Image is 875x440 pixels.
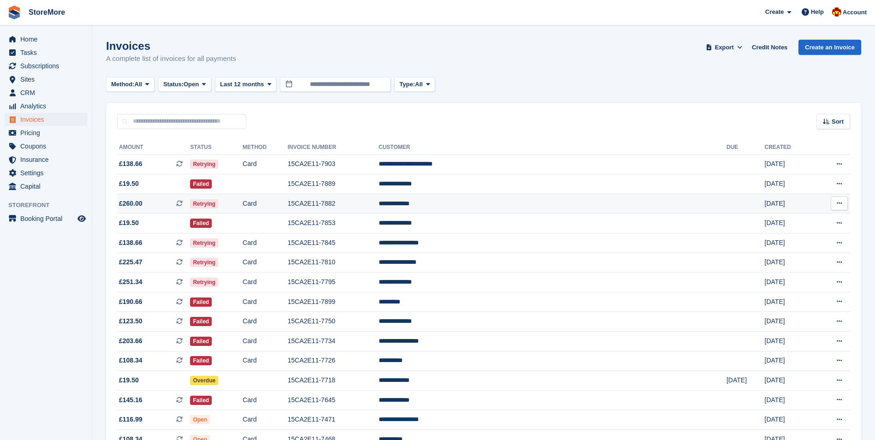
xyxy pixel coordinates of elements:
a: menu [5,59,87,72]
span: £19.50 [119,375,139,385]
td: [DATE] [765,214,814,233]
a: menu [5,100,87,113]
td: [DATE] [765,273,814,292]
td: Card [243,332,287,351]
a: menu [5,153,87,166]
td: [DATE] [765,410,814,430]
a: menu [5,73,87,86]
h1: Invoices [106,40,236,52]
span: Last 12 months [220,80,264,89]
span: Invoices [20,113,76,126]
td: 15CA2E11-7810 [287,253,378,273]
span: Retrying [190,258,218,267]
td: [DATE] [726,371,765,391]
td: 15CA2E11-7889 [287,174,378,194]
td: [DATE] [765,371,814,391]
td: 15CA2E11-7750 [287,312,378,332]
span: £251.34 [119,277,143,287]
th: Created [765,140,814,155]
td: 15CA2E11-7853 [287,214,378,233]
a: menu [5,113,87,126]
span: All [415,80,423,89]
td: [DATE] [765,194,814,214]
td: 15CA2E11-7726 [287,351,378,371]
span: £203.66 [119,336,143,346]
td: 15CA2E11-7718 [287,371,378,391]
td: Card [243,292,287,312]
td: [DATE] [765,174,814,194]
button: Method: All [106,77,155,92]
a: Preview store [76,213,87,224]
span: Home [20,33,76,46]
td: Card [243,390,287,410]
img: Store More Team [832,7,841,17]
button: Type: All [394,77,435,92]
span: All [135,80,143,89]
span: CRM [20,86,76,99]
span: £108.34 [119,356,143,365]
button: Export [704,40,744,55]
a: menu [5,126,87,139]
th: Due [726,140,765,155]
span: Sites [20,73,76,86]
img: stora-icon-8386f47178a22dfd0bd8f6a31ec36ba5ce8667c1dd55bd0f319d3a0aa187defe.svg [7,6,21,19]
a: menu [5,140,87,153]
td: [DATE] [765,155,814,174]
span: Account [843,8,867,17]
td: Card [243,155,287,174]
span: Retrying [190,278,218,287]
span: Tasks [20,46,76,59]
span: £116.99 [119,415,143,424]
a: menu [5,46,87,59]
span: Coupons [20,140,76,153]
span: Storefront [8,201,92,210]
span: Capital [20,180,76,193]
th: Customer [379,140,726,155]
td: 15CA2E11-7795 [287,273,378,292]
a: menu [5,86,87,99]
th: Status [190,140,243,155]
td: 15CA2E11-7734 [287,332,378,351]
span: Status: [163,80,184,89]
p: A complete list of invoices for all payments [106,54,236,64]
span: Insurance [20,153,76,166]
span: Failed [190,219,212,228]
th: Amount [117,140,190,155]
a: menu [5,33,87,46]
td: 15CA2E11-7645 [287,390,378,410]
td: Card [243,410,287,430]
td: Card [243,194,287,214]
a: Credit Notes [748,40,791,55]
span: Failed [190,317,212,326]
span: Booking Portal [20,212,76,225]
span: Create [765,7,784,17]
span: Settings [20,166,76,179]
span: Open [190,415,210,424]
span: Open [184,80,199,89]
span: Type: [399,80,415,89]
th: Method [243,140,287,155]
span: Failed [190,396,212,405]
span: £145.16 [119,395,143,405]
span: Retrying [190,238,218,248]
span: Failed [190,297,212,307]
span: Failed [190,337,212,346]
td: Card [243,253,287,273]
span: Retrying [190,199,218,208]
span: Overdue [190,376,218,385]
span: Failed [190,356,212,365]
td: Card [243,233,287,253]
span: Sort [832,117,844,126]
th: Invoice Number [287,140,378,155]
a: menu [5,180,87,193]
td: 15CA2E11-7471 [287,410,378,430]
span: Method: [111,80,135,89]
span: £123.50 [119,316,143,326]
span: £190.66 [119,297,143,307]
span: £260.00 [119,199,143,208]
button: Last 12 months [215,77,276,92]
span: Analytics [20,100,76,113]
a: menu [5,212,87,225]
button: Status: Open [158,77,211,92]
td: 15CA2E11-7845 [287,233,378,253]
